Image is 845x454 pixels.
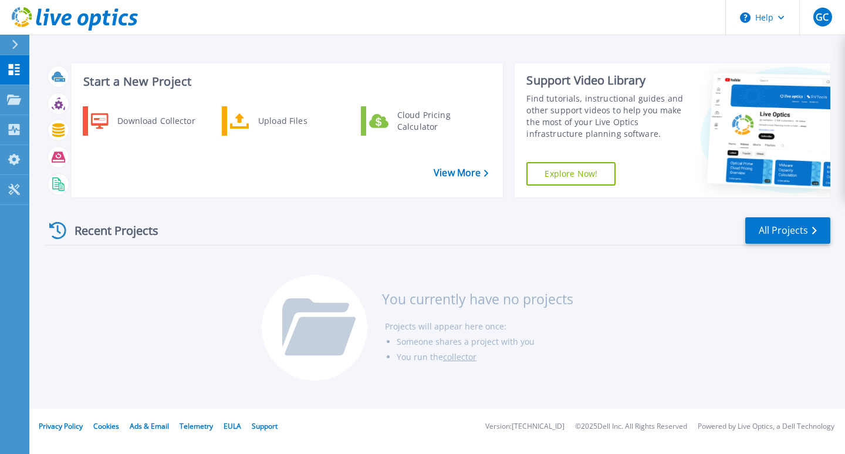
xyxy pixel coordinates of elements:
[575,423,687,431] li: © 2025 Dell Inc. All Rights Reserved
[83,106,203,136] a: Download Collector
[397,334,573,349] li: Someone shares a project with you
[39,421,83,431] a: Privacy Policy
[391,109,478,133] div: Cloud Pricing Calculator
[382,292,573,305] h3: You currently have no projects
[224,421,241,431] a: EULA
[526,162,616,186] a: Explore Now!
[443,351,476,362] a: collector
[385,319,573,334] li: Projects will appear here once:
[485,423,565,431] li: Version: [TECHNICAL_ID]
[397,349,573,365] li: You run the
[361,106,481,136] a: Cloud Pricing Calculator
[434,167,488,179] a: View More
[252,109,339,133] div: Upload Files
[252,421,278,431] a: Support
[745,217,830,244] a: All Projects
[111,109,200,133] div: Download Collector
[45,216,174,245] div: Recent Projects
[222,106,342,136] a: Upload Files
[526,73,684,88] div: Support Video Library
[526,93,684,140] div: Find tutorials, instructional guides and other support videos to help you make the most of your L...
[180,421,213,431] a: Telemetry
[93,421,119,431] a: Cookies
[698,423,834,431] li: Powered by Live Optics, a Dell Technology
[130,421,169,431] a: Ads & Email
[816,12,829,22] span: GC
[83,75,488,88] h3: Start a New Project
